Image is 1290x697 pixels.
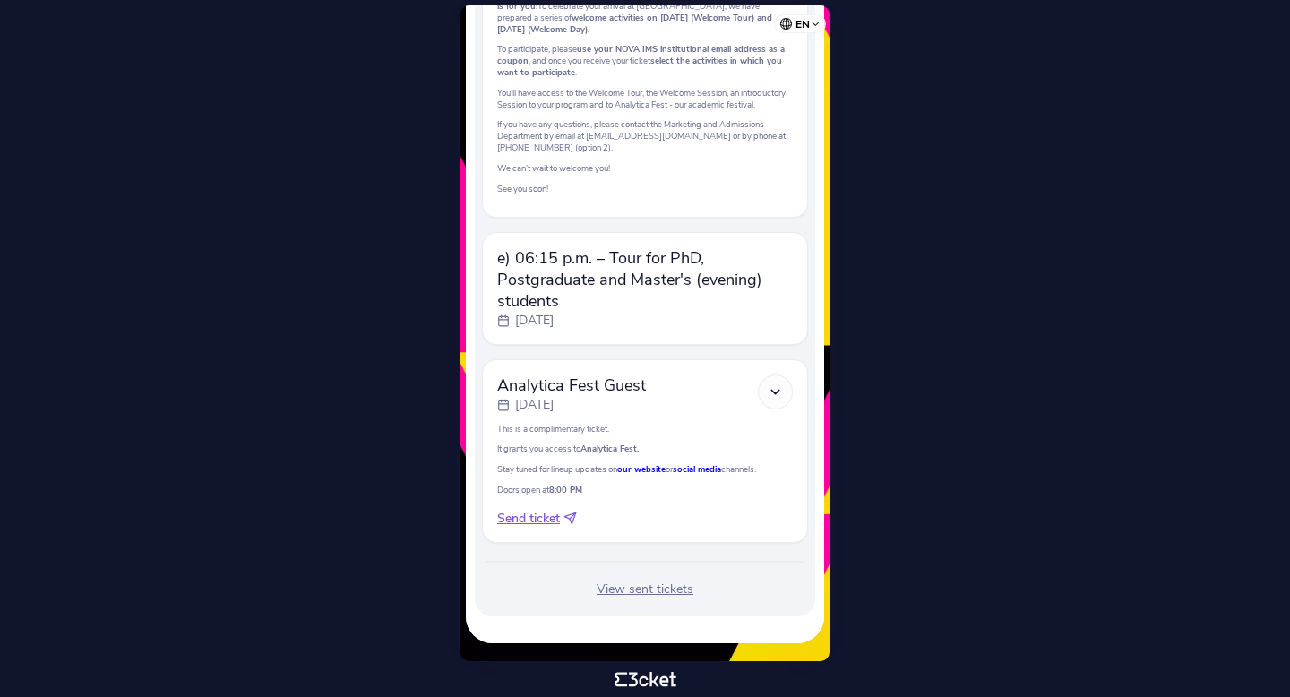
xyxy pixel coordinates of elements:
[673,463,721,475] a: social media
[497,118,793,153] p: If you have any questions, please contact the Marketing and Admissions Department by email at [EM...
[497,43,793,78] p: To participate, please , and once you receive your ticket .
[515,312,554,330] p: [DATE]
[497,12,772,35] strong: welcome activities on [DATE] (Welcome Tour) and [DATE] (Welcome Day).
[580,443,639,454] strong: Analytica Fest.
[497,510,560,528] span: Send ticket
[497,443,793,454] p: It grants you access to
[497,55,782,78] strong: select the activities in which you want to participate
[617,463,666,475] a: our website
[482,581,808,598] div: View sent tickets
[497,463,793,475] p: Stay tuned for lineup updates on or channels.
[497,247,793,312] span: e) 06:15 p.m. – Tour for PhD, Postgraduate and Master's (evening) students
[497,162,793,174] p: We can’t wait to welcome you!
[497,43,785,66] strong: use your NOVA IMS institutional email address as a coupon
[497,183,793,194] p: See you soon!
[497,374,646,396] span: Analytica Fest Guest
[497,423,793,435] p: This is a complimentary ticket.
[497,87,793,110] p: You’ll have access to the Welcome Tour, the Welcome Session, an introductory Session to your prog...
[515,396,554,414] p: [DATE]
[497,484,793,495] p: Doors open at
[549,484,582,495] strong: 8:00 PM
